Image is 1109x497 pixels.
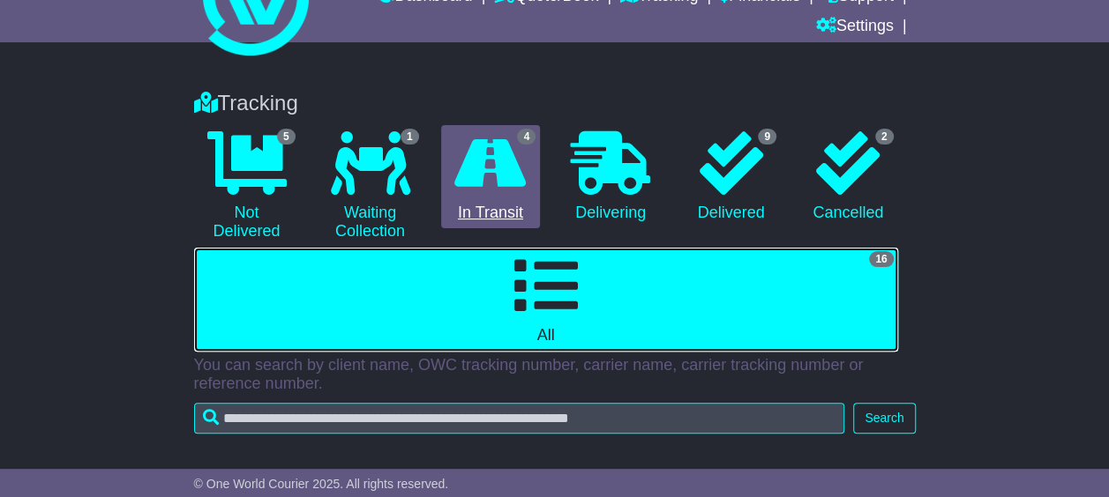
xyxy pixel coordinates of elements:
span: 9 [758,129,776,145]
a: 2 Cancelled [798,125,898,229]
a: 16 All [194,248,898,352]
a: 5 Not Delivered [194,125,300,248]
p: You can search by client name, OWC tracking number, carrier name, carrier tracking number or refe... [194,356,916,394]
span: 16 [869,251,893,267]
button: Search [853,403,915,434]
span: 5 [277,129,296,145]
span: 1 [401,129,419,145]
span: 2 [875,129,894,145]
a: 9 Delivered [681,125,781,229]
a: Delivering [558,125,663,229]
span: © One World Courier 2025. All rights reserved. [194,477,449,491]
a: 4 In Transit [441,125,541,229]
div: Tracking [185,91,925,116]
a: 1 Waiting Collection [318,125,423,248]
a: Settings [816,12,894,42]
span: 4 [517,129,536,145]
